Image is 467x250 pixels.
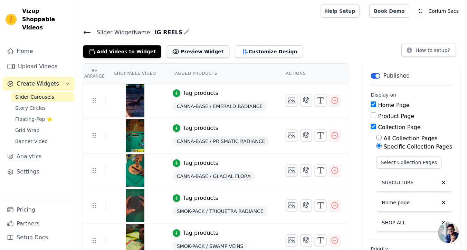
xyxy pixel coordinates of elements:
[3,203,74,217] a: Pricing
[91,28,152,37] span: Slider Widget Name:
[173,206,268,216] span: SMOK-PACK / TRIQUETRA RADIANCE
[173,136,269,146] span: CANNA-BASE / PRISMATIC RADIANCE
[173,194,218,202] button: Tag products
[15,105,46,111] span: Story Circles
[183,159,218,167] div: Tag products
[384,135,438,142] label: All Collection Pages
[11,114,74,124] a: Floating-Pop ⭐
[6,14,17,25] img: Vizup
[15,93,54,100] span: Slider Carousels
[383,72,410,80] p: Published
[286,199,297,211] button: Change Thumbnail
[15,138,48,145] span: Banner Video
[3,165,74,179] a: Settings
[183,229,218,237] div: Tag products
[11,125,74,135] a: Grid Wrap
[321,5,360,18] a: Help Setup
[384,143,452,150] label: Specific Collection Pages
[401,48,456,55] a: How to setup?
[167,45,229,58] button: Preview Widget
[3,77,74,91] button: Create Widgets
[183,124,218,132] div: Tag products
[286,234,297,246] button: Change Thumbnail
[418,8,422,15] text: C
[382,179,413,186] p: SUBCULTURE
[22,7,72,32] span: Vizup Shoppable Videos
[438,177,449,188] button: Delete collection
[11,136,74,146] a: Banner Video
[286,164,297,176] button: Change Thumbnail
[183,89,218,97] div: Tag products
[3,60,74,73] a: Upload Videos
[15,127,39,134] span: Grid Wrap
[401,44,456,57] button: How to setup?
[125,154,145,187] img: vizup-images-af07.jpg
[173,89,218,97] button: Tag products
[438,217,449,229] button: Delete collection
[438,222,459,243] a: Open chat
[15,116,53,123] span: Floating-Pop ⭐
[371,91,396,98] legend: Display on
[83,45,161,58] button: Add Videos to Widget
[426,5,461,17] p: Corium Sacs
[11,92,74,102] a: Slider Carousels
[382,219,406,226] p: SHOP ALL
[286,95,297,106] button: Change Thumbnail
[438,197,449,208] button: Delete collection
[378,124,421,131] label: Collection Page
[17,80,59,88] span: Create Widgets
[382,199,410,206] p: Home page
[125,189,145,222] img: vizup-images-75e2.jpg
[173,159,218,167] button: Tag products
[152,28,183,37] span: IG REELS
[3,217,74,231] a: Partners
[369,5,409,18] a: Book Demo
[125,84,145,117] img: vizup-images-a2df.jpg
[173,124,218,132] button: Tag products
[415,5,461,17] button: C Corium Sacs
[173,229,218,237] button: Tag products
[3,231,74,244] a: Setup Docs
[3,44,74,58] a: Home
[184,28,189,37] div: Edit Name
[11,103,74,113] a: Story Circles
[378,113,414,119] label: Product Page
[286,130,297,141] button: Change Thumbnail
[3,150,74,163] a: Analytics
[376,157,441,168] button: Select Collection Pages
[183,194,218,202] div: Tag products
[277,64,349,83] th: Actions
[125,119,145,152] img: vizup-images-94dc.jpg
[173,101,267,111] span: CANNA-BASE / EMERALD RADIANCE
[378,102,410,108] label: Home Page
[106,64,164,83] th: Shoppable Video
[83,64,106,83] th: Re Arrange
[173,171,255,181] span: CANNA-BASE / GLACIAL FLORA
[164,64,278,83] th: Tagged Products
[235,45,303,58] button: Customize Design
